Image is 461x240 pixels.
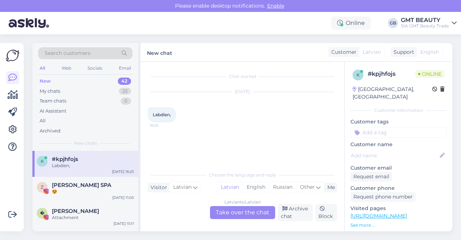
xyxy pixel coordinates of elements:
a: GMT BEAUTYSIA GMT Beauty Trade [401,17,457,29]
div: Latvian [217,182,243,193]
div: Labdien, [52,162,134,169]
p: Customer tags [350,118,447,126]
img: Askly Logo [6,49,19,62]
span: #kpjhfojs [52,156,78,162]
span: Enable [265,3,286,9]
span: 16:25 [150,123,177,128]
span: Labdien, [153,112,171,117]
p: Customer email [350,164,447,172]
div: [GEOGRAPHIC_DATA], [GEOGRAPHIC_DATA] [353,86,432,101]
div: # kpjhfojs [368,70,415,78]
span: Latvian [173,183,192,191]
span: Online [415,70,444,78]
div: All [40,117,46,125]
div: 0 [121,97,131,105]
div: Choose the language and reply [148,172,337,178]
div: Request email [350,172,392,182]
div: 23 [119,88,131,95]
div: Latvian to Latvian [224,199,261,205]
span: � [40,210,44,216]
div: All [38,64,46,73]
div: [DATE] 16:25 [112,169,134,174]
span: Search customers [45,49,90,57]
input: Add name [351,152,438,160]
div: English [243,182,269,193]
label: New chat [147,47,172,57]
p: Customer phone [350,184,447,192]
span: New chats [74,140,97,147]
div: AI Assistant [40,108,66,115]
span: k [357,72,360,78]
div: My chats [40,88,60,95]
span: ZANE TAURINA SPA [52,182,111,188]
div: Attachment [52,214,134,221]
span: 𝙆𝙖𝙩𝙚 𝘽𝙤𝙨𝙨 [52,208,99,214]
div: Archived [40,127,61,135]
div: Me [325,184,335,191]
div: GB [388,18,398,28]
div: GMT BEAUTY [401,17,449,23]
div: Socials [86,64,104,73]
input: Add a tag [350,127,447,138]
div: Online [331,17,371,30]
div: Customer [328,48,357,56]
div: Archive chat [278,204,313,221]
p: Visited pages [350,205,447,212]
div: [DATE] [148,88,337,95]
span: Latvian [363,48,381,56]
div: 😍 [52,188,134,195]
div: Visitor [148,184,167,191]
div: SIA GMT Beauty Trade [401,23,449,29]
span: Z [41,184,44,190]
p: See more ... [350,222,447,228]
div: Request phone number [350,192,416,202]
div: New [40,78,51,85]
span: English [420,48,439,56]
div: Russian [269,182,296,193]
div: Team chats [40,97,66,105]
a: [URL][DOMAIN_NAME] [350,213,407,219]
span: Other [300,184,315,190]
div: Block [315,204,337,221]
div: Customer information [350,107,447,114]
div: Email [117,64,133,73]
div: [DATE] 11:05 [112,195,134,200]
span: k [41,158,44,164]
div: Support [391,48,414,56]
div: Web [60,64,73,73]
div: 42 [118,78,131,85]
div: [DATE] 15:11 [113,221,134,226]
p: Customer name [350,141,447,148]
div: Chat started [148,73,337,80]
div: Take over the chat [210,206,275,219]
